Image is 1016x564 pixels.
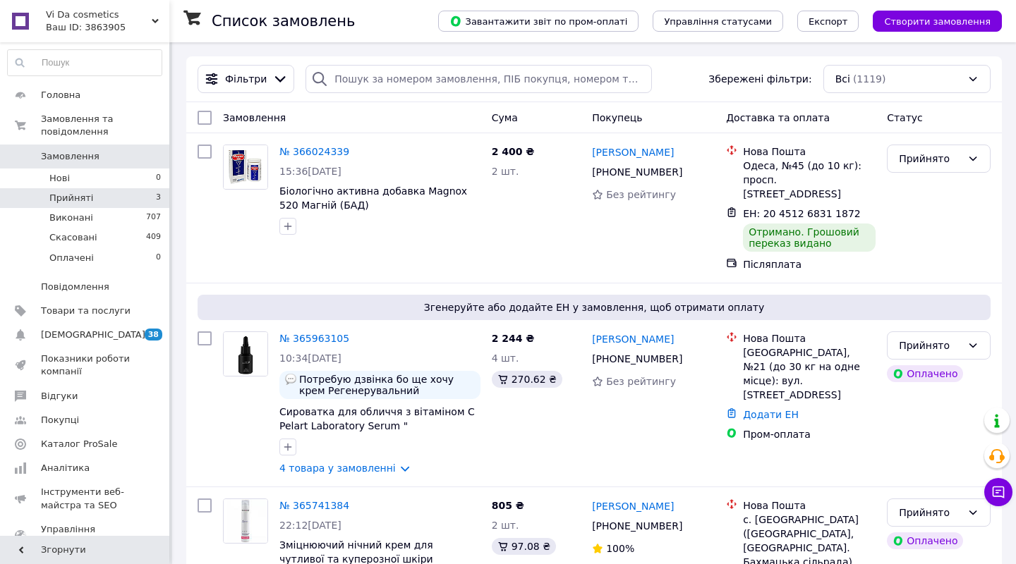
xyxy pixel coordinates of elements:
a: № 365741384 [279,500,349,511]
span: Скасовані [49,231,97,244]
span: [DEMOGRAPHIC_DATA] [41,329,145,341]
input: Пошук [8,50,162,75]
button: Створити замовлення [873,11,1002,32]
span: 15:36[DATE] [279,166,341,177]
div: [PHONE_NUMBER] [589,349,685,369]
span: 0 [156,252,161,264]
div: [GEOGRAPHIC_DATA], №21 (до 30 кг на одне місце): вул. [STREET_ADDRESS] [743,345,876,402]
img: Фото товару [224,145,267,189]
span: Управління статусами [664,16,772,27]
div: Отримано. Грошовий переказ видано [743,223,876,252]
button: Експорт [797,11,859,32]
span: 409 [146,231,161,244]
button: Завантажити звіт по пром-оплаті [438,11,639,32]
span: Каталог ProSale [41,438,117,450]
a: Фото товару [223,145,268,190]
span: Створити замовлення [884,16,991,27]
span: 10:34[DATE] [279,352,341,364]
span: Аналітика [41,462,90,474]
a: Сироватка для обличчя з вітаміном C Pelart Laboratory Serum "[PERSON_NAME]" With Vitamin C [279,406,475,446]
div: Ваш ID: 3863905 [46,21,169,34]
span: Потребую дзвінка бо ще хочу крем Регенерувальний антикуперозний крем SPF 15 Pelart Laboratory Cou... [299,374,475,396]
h1: Список замовлень [212,13,355,30]
span: Замовлення [41,150,99,163]
span: Управління сайтом [41,523,131,548]
a: Додати ЕН [743,409,799,420]
div: Оплачено [887,365,963,382]
span: Експорт [809,16,848,27]
div: Прийнято [899,338,962,353]
span: Завантажити звіт по пром-оплаті [449,15,627,27]
span: ЕН: 20 4512 6831 1872 [743,208,861,219]
a: Фото товару [223,498,268,544]
div: Післяплата [743,257,876,271]
div: [PHONE_NUMBER] [589,162,685,182]
div: Одеса, №45 (до 10 кг): просп. [STREET_ADDRESS] [743,159,876,201]
span: 2 400 ₴ [492,146,535,157]
button: Управління статусами [653,11,783,32]
span: 2 244 ₴ [492,333,535,344]
div: 270.62 ₴ [492,371,562,388]
span: 0 [156,172,161,185]
span: 3 [156,192,161,204]
span: 2 шт. [492,520,519,531]
div: Прийнято [899,151,962,166]
div: Нова Пошта [743,331,876,345]
div: Нова Пошта [743,498,876,513]
a: 4 товара у замовленні [279,462,396,474]
span: Доставка та оплата [726,112,830,123]
span: 4 шт. [492,352,519,364]
a: № 365963105 [279,333,349,344]
div: [PHONE_NUMBER] [589,516,685,536]
img: :speech_balloon: [285,374,296,385]
span: Прийняті [49,192,93,204]
div: Пром-оплата [743,427,876,441]
span: Без рейтингу [606,376,676,387]
span: Виконані [49,211,93,224]
a: № 366024339 [279,146,349,157]
a: [PERSON_NAME] [592,145,674,159]
span: Головна [41,89,80,102]
span: 707 [146,211,161,224]
div: 97.08 ₴ [492,538,556,555]
span: Без рейтингу [606,189,676,200]
span: Відгуки [41,390,78,403]
span: Покупці [41,414,79,427]
span: Cума [492,112,518,123]
button: Чат з покупцем [984,478,1012,506]
a: Біологічно активна добавка Magnox 520 Магній (БАД) [279,185,467,211]
span: Згенеруйте або додайте ЕН у замовлення, щоб отримати оплату [203,300,985,314]
span: Збережені фільтри: [708,72,811,86]
span: Показники роботи компанії [41,352,131,378]
span: Vi Da cosmetics [46,8,152,21]
span: Інструменти веб-майстра та SEO [41,486,131,511]
span: Товари та послуги [41,305,131,317]
span: 22:12[DATE] [279,520,341,531]
span: Повідомлення [41,281,109,293]
img: Фото товару [224,332,267,376]
a: Створити замовлення [859,15,1002,26]
span: Замовлення та повідомлення [41,113,169,138]
span: 100% [606,543,634,554]
span: Покупець [592,112,642,123]
span: 2 шт. [492,166,519,177]
a: Фото товару [223,331,268,376]
span: Всі [835,72,850,86]
input: Пошук за номером замовлення, ПІБ покупця, номером телефону, Email, номером накладної [306,65,652,93]
span: Оплачені [49,252,94,264]
span: (1119) [853,73,886,85]
span: Фільтри [225,72,267,86]
span: 805 ₴ [492,500,524,511]
div: Нова Пошта [743,145,876,159]
span: Статус [887,112,923,123]
div: Прийнято [899,505,962,520]
div: Оплачено [887,532,963,549]
a: [PERSON_NAME] [592,332,674,346]
span: Замовлення [223,112,286,123]
img: Фото товару [224,499,267,543]
span: 38 [145,329,162,341]
span: Нові [49,172,70,185]
a: [PERSON_NAME] [592,499,674,513]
